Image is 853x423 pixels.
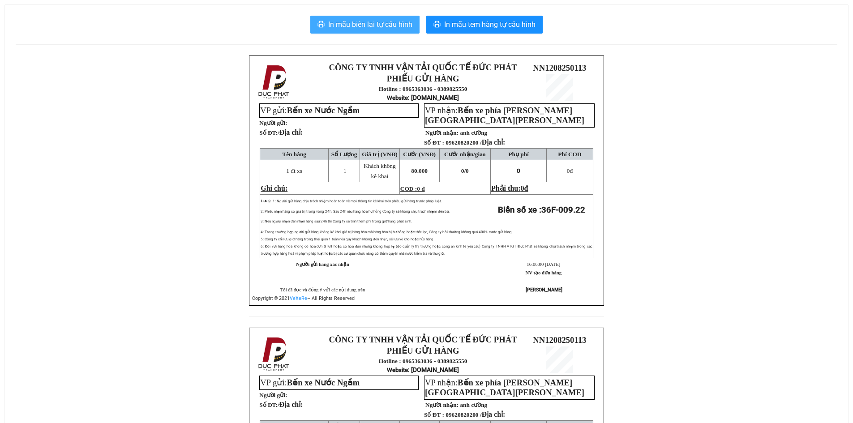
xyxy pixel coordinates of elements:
[417,185,424,192] span: 0 đ
[387,346,459,355] strong: PHIẾU GỬI HÀNG
[3,37,41,74] img: logo
[460,402,487,408] span: anh cường
[425,378,584,397] span: VP nhận:
[329,63,517,72] strong: CÔNG TY TNHH VẬN TẢI QUỐC TẾ ĐỨC PHÁT
[261,209,449,214] span: 2: Phiếu nhận hàng có giá trị trong vòng 24h. Sau 24h nếu hàng hóa hư hỏng Công ty sẽ không chịu ...
[533,63,586,73] span: NN1208250113
[526,287,562,293] strong: [PERSON_NAME]
[524,184,528,192] span: đ
[278,129,303,136] span: /
[508,151,528,158] span: Phụ phí
[261,237,434,241] span: 5: Công ty chỉ lưu giữ hàng trong thời gian 1 tuần nếu quý khách không đến nhận, sẽ lưu về kho ho...
[387,366,459,373] strong: : [DOMAIN_NAME]
[567,167,570,174] span: 0
[533,335,586,345] span: NN1208250113
[424,139,444,146] strong: Số ĐT :
[261,230,513,234] span: 4: Trong trường hợp người gửi hàng không kê khai giá trị hàng hóa mà hàng hóa bị hư hỏng hoặc thấ...
[527,262,560,267] span: 16:06:00 [DATE]
[259,392,287,398] strong: Người gửi:
[424,411,444,418] strong: Số ĐT :
[47,7,91,56] strong: CÔNG TY TNHH VẬN TẢI QUỐC TẾ ĐỨC PHÁT
[433,21,441,29] span: printer
[482,138,506,146] span: Địa chỉ:
[279,128,303,136] span: Địa chỉ:
[411,167,428,174] span: 80.000
[329,335,517,344] strong: CÔNG TY TNHH VẬN TẢI QUỐC TẾ ĐỨC PHÁT
[261,199,271,203] span: Lưu ý:
[425,129,459,136] strong: Người nhận:
[278,402,303,408] span: /
[482,410,506,418] span: Địa chỉ:
[444,19,536,30] span: In mẫu tem hàng tự cấu hình
[425,378,584,397] span: Bến xe phía [PERSON_NAME][GEOGRAPHIC_DATA][PERSON_NAME]
[403,151,436,158] span: Cước (VNĐ)
[446,139,505,146] span: 09620820200 /
[491,184,528,192] span: Phải thu:
[425,402,459,408] strong: Người nhận:
[362,151,398,158] span: Giá trị (VNĐ)
[364,162,395,179] span: Khách không kê khai
[317,21,325,29] span: printer
[261,184,287,192] span: Ghi chú:
[261,219,411,223] span: 3: Nếu người nhận đến nhận hàng sau 24h thì Công ty sẽ tính thêm phí trông giữ hàng phát sinh.
[290,295,307,301] a: VeXeRe
[379,358,467,364] strong: Hotline : 0965363036 - 0389825550
[256,63,293,101] img: logo
[387,74,459,83] strong: PHIẾU GỬI HÀNG
[426,16,543,34] button: printerIn mẫu tem hàng tự cấu hình
[521,184,524,192] span: 0
[379,85,467,92] strong: Hotline : 0965363036 - 0389825550
[466,167,469,174] span: 0
[310,16,420,34] button: printerIn mẫu biên lai tự cấu hình
[261,244,592,256] span: 6: Đối với hàng hoá không có hoá đơn GTGT hoặc có hoá đơn nhưng không hợp lệ (do quản lý thị trườ...
[287,106,360,115] span: Bến xe Nước Ngầm
[446,411,505,418] span: 09620820200 /
[517,167,520,174] span: 0
[331,151,357,158] span: Số Lượng
[498,205,585,215] strong: Biển số xe :
[541,205,585,215] span: 36F-009.22
[259,402,303,408] strong: Số ĐT:
[273,199,442,203] span: 1: Người gửi hàng chịu trách nhiệm hoàn toàn về mọi thông tin kê khai trên phiếu gửi hàng trước p...
[328,19,412,30] span: In mẫu biên lai tự cấu hình
[343,167,347,174] span: 1
[387,94,408,101] span: Website
[425,106,584,125] span: VP nhận:
[558,151,581,158] span: Phí COD
[526,270,562,275] strong: NV tạo đơn hàng
[387,94,459,101] strong: : [DOMAIN_NAME]
[259,120,287,126] strong: Người gửi:
[286,167,302,174] span: 1 đt xs
[260,378,360,387] span: VP gửi:
[425,106,584,125] span: Bến xe phía [PERSON_NAME][GEOGRAPHIC_DATA][PERSON_NAME]
[400,185,425,192] span: COD :
[387,367,408,373] span: Website
[259,129,303,136] strong: Số ĐT:
[282,151,306,158] span: Tên hàng
[252,295,355,301] span: Copyright © 2021 – All Rights Reserved
[460,129,487,136] span: anh cường
[46,58,91,77] strong: PHIẾU GỬI HÀNG
[461,167,469,174] span: 0/
[567,167,573,174] span: đ
[256,335,293,373] img: logo
[444,151,486,158] span: Cước nhận/giao
[296,262,349,267] strong: Người gửi hàng xác nhận
[287,378,360,387] span: Bến xe Nước Ngầm
[260,106,360,115] span: VP gửi:
[279,401,303,408] span: Địa chỉ:
[280,287,365,292] span: Tôi đã đọc và đồng ý với các nội dung trên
